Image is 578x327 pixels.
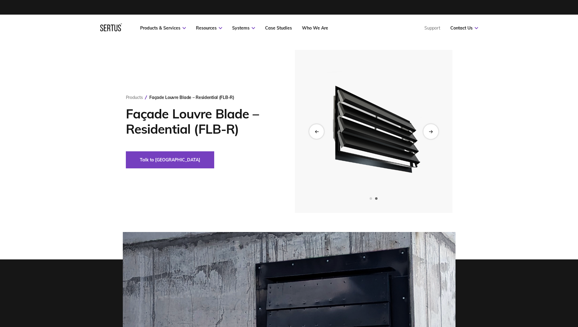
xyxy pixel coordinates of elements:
button: Talk to [GEOGRAPHIC_DATA] [126,151,214,168]
span: Go to slide 1 [370,197,372,200]
h1: Façade Louvre Blade – Residential (FLB-R) [126,106,277,137]
a: Support [424,25,440,31]
a: Resources [196,25,222,31]
a: Products [126,95,143,100]
a: Who We Are [302,25,328,31]
a: Products & Services [140,25,186,31]
a: Systems [232,25,255,31]
iframe: Chat Widget [468,256,578,327]
a: Case Studies [265,25,292,31]
div: Next slide [423,124,438,139]
a: Contact Us [450,25,478,31]
div: Previous slide [309,124,324,139]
